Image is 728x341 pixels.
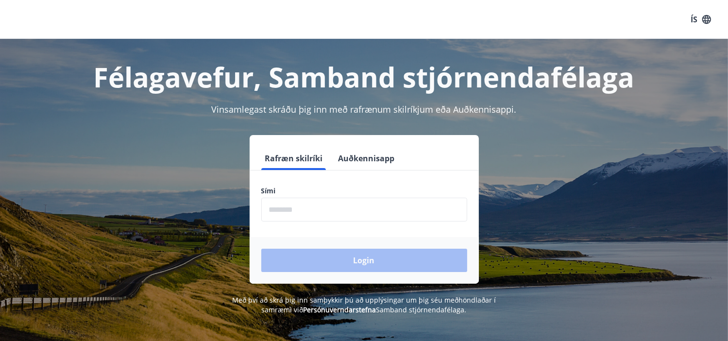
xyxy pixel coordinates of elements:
[26,58,702,95] h1: Félagavefur, Samband stjórnendafélaga
[232,295,496,314] span: Með því að skrá þig inn samþykkir þú að upplýsingar um þig séu meðhöndlaðar í samræmi við Samband...
[335,147,399,170] button: Auðkennisapp
[212,103,517,115] span: Vinsamlegast skráðu þig inn með rafrænum skilríkjum eða Auðkennisappi.
[685,11,716,28] button: ÍS
[304,305,376,314] a: Persónuverndarstefna
[261,186,467,196] label: Sími
[261,147,327,170] button: Rafræn skilríki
